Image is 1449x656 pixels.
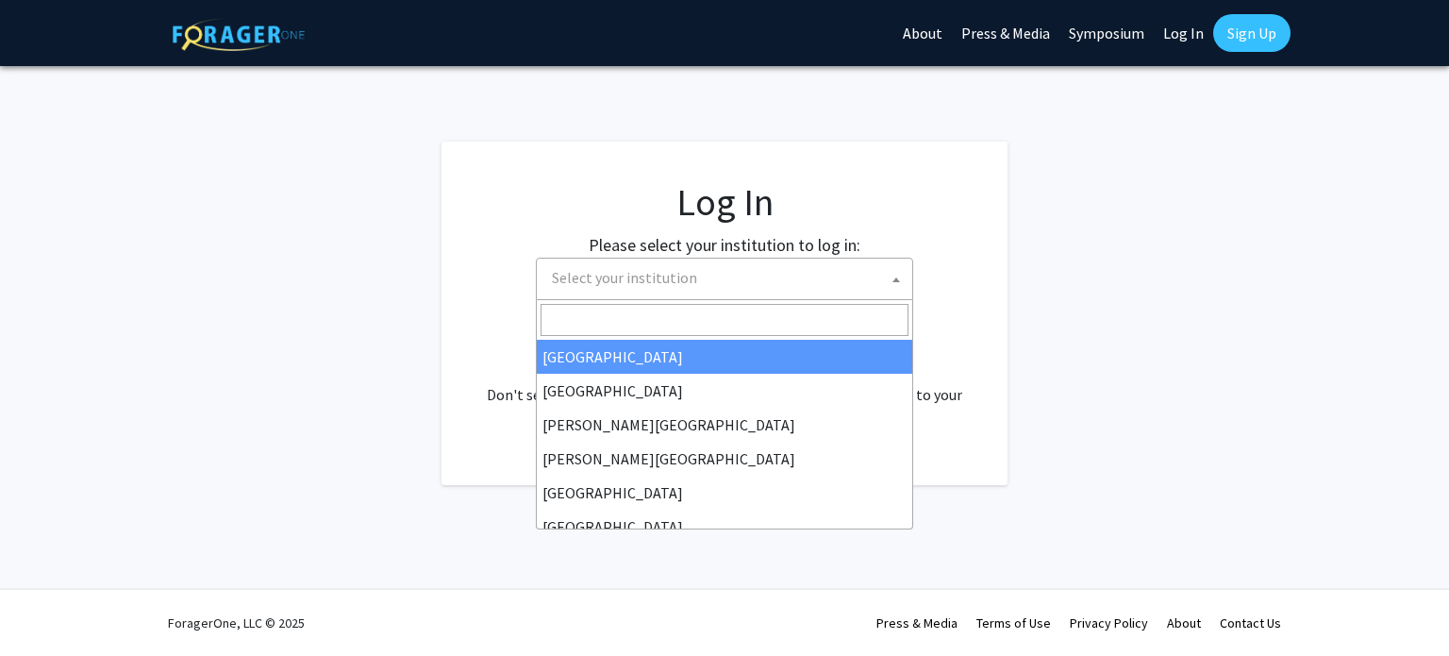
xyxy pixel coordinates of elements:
li: [GEOGRAPHIC_DATA] [537,510,912,544]
li: [GEOGRAPHIC_DATA] [537,476,912,510]
li: [PERSON_NAME][GEOGRAPHIC_DATA] [537,408,912,442]
label: Please select your institution to log in: [589,232,860,258]
li: [PERSON_NAME][GEOGRAPHIC_DATA] [537,442,912,476]
a: Privacy Policy [1070,614,1148,631]
span: Select your institution [552,268,697,287]
li: [GEOGRAPHIC_DATA] [537,340,912,374]
div: No account? . Don't see your institution? about bringing ForagerOne to your institution. [479,338,970,429]
div: ForagerOne, LLC © 2025 [168,590,305,656]
span: Select your institution [544,259,912,297]
a: Press & Media [876,614,958,631]
h1: Log In [479,179,970,225]
iframe: Chat [1369,571,1435,642]
span: Select your institution [536,258,913,300]
img: ForagerOne Logo [173,18,305,51]
li: [GEOGRAPHIC_DATA] [537,374,912,408]
input: Search [541,304,908,336]
a: Sign Up [1213,14,1291,52]
a: Terms of Use [976,614,1051,631]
